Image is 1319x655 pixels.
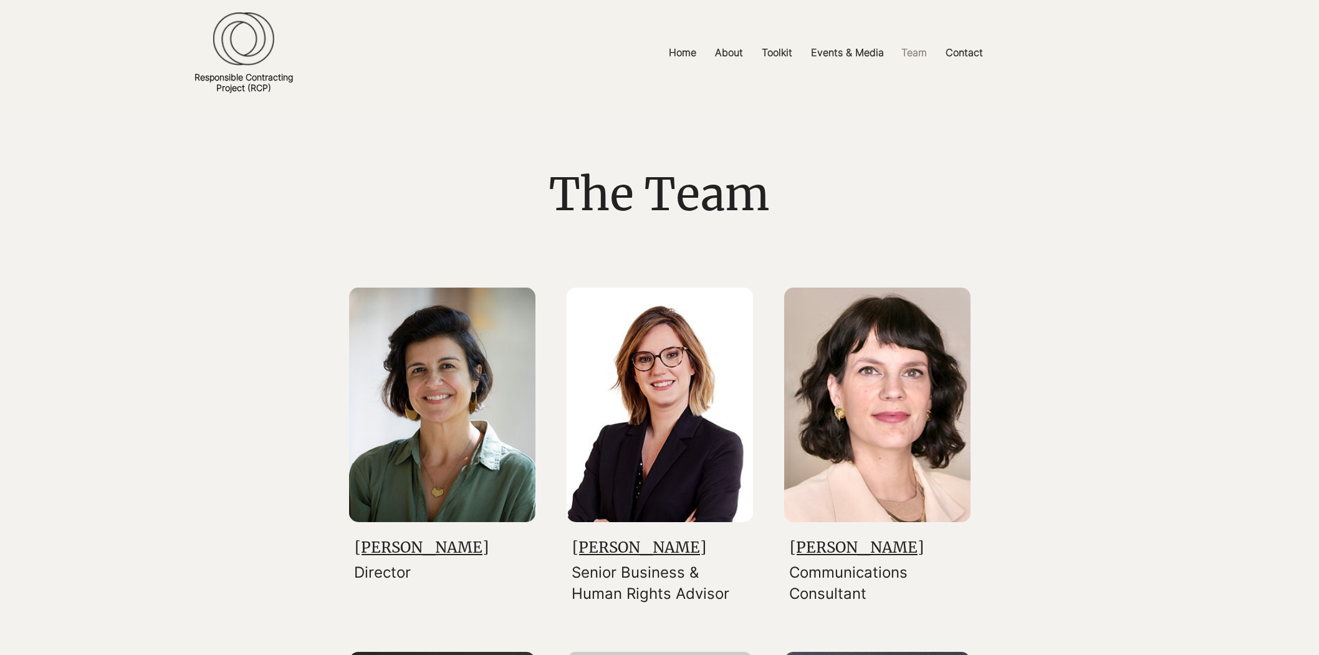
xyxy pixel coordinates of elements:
p: Team [895,39,933,67]
a: [PERSON_NAME] [790,538,924,557]
p: Communications Consultant [789,562,957,604]
span: The Team [549,166,770,223]
a: [PERSON_NAME] [355,538,489,557]
p: Senior Business & Human Rights Advisor [572,562,739,604]
a: Home [659,39,706,67]
p: Toolkit [755,39,799,67]
a: Contact [936,39,992,67]
a: [PERSON_NAME] [572,538,706,557]
a: Toolkit [752,39,802,67]
nav: Site [510,39,1143,67]
img: elizabeth_cline.JPG [784,288,971,522]
p: Contact [939,39,989,67]
a: Responsible ContractingProject (RCP) [194,72,293,93]
a: About [706,39,752,67]
img: Claire Bright_edited.jpg [567,288,753,522]
p: Home [663,39,703,67]
a: Team [892,39,936,67]
span: Director [354,563,411,581]
p: Events & Media [805,39,890,67]
a: Events & Media [802,39,892,67]
p: About [709,39,749,67]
